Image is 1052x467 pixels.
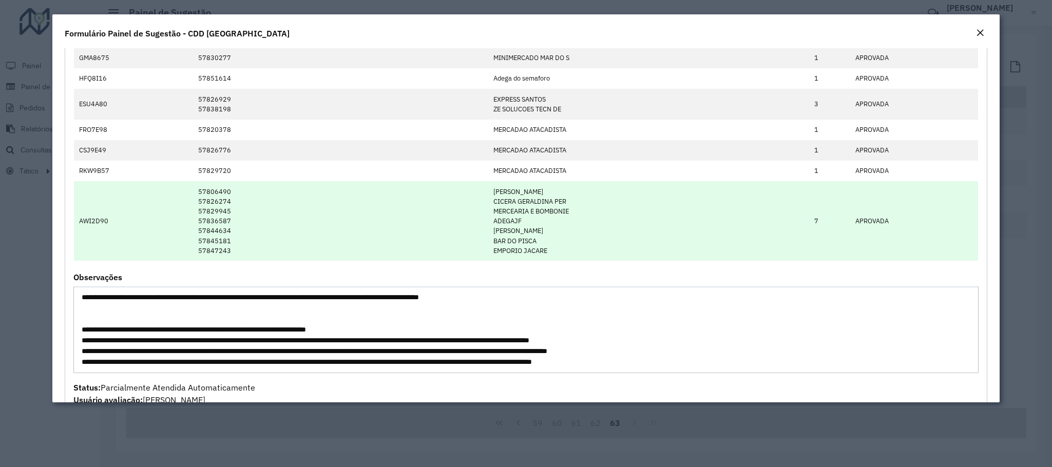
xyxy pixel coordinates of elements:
h4: Formulário Painel de Sugestão - CDD [GEOGRAPHIC_DATA] [65,27,290,40]
strong: Usuário avaliação: [73,395,143,405]
td: 1 [809,140,850,161]
td: FRO7E98 [74,120,193,140]
td: 57851614 [193,68,488,89]
label: Observações [73,271,122,283]
td: 57830277 [193,48,488,68]
td: GMA8675 [74,48,193,68]
button: Close [973,27,987,40]
em: Fechar [976,29,984,37]
td: 57820378 [193,120,488,140]
td: HFQ8I16 [74,68,193,89]
td: APROVADA [850,120,978,140]
td: 57826929 57838198 [193,89,488,119]
td: MERCADAO ATACADISTA [488,120,809,140]
td: APROVADA [850,48,978,68]
td: 57829720 [193,161,488,181]
td: APROVADA [850,89,978,119]
td: APROVADA [850,68,978,89]
td: RKW9B57 [74,161,193,181]
td: 1 [809,161,850,181]
td: 7 [809,181,850,261]
strong: Status: [73,382,101,393]
td: 1 [809,48,850,68]
td: APROVADA [850,140,978,161]
td: 3 [809,89,850,119]
td: MINIMERCADO MAR DO S [488,48,809,68]
td: 1 [809,68,850,89]
td: EXPRESS SANTOS ZE SOLUCOES TECN DE [488,89,809,119]
td: 1 [809,120,850,140]
td: ESU4A80 [74,89,193,119]
td: MERCADAO ATACADISTA [488,140,809,161]
td: CSJ9E49 [74,140,193,161]
td: MERCADAO ATACADISTA [488,161,809,181]
td: APROVADA [850,181,978,261]
td: APROVADA [850,161,978,181]
td: AWI2D90 [74,181,193,261]
td: Adega do semaforo [488,68,809,89]
td: 57826776 [193,140,488,161]
span: Parcialmente Atendida Automaticamente [PERSON_NAME] [DATE] [73,382,255,417]
td: 57806490 57826274 57829945 57836587 57844634 57845181 57847243 [193,181,488,261]
td: [PERSON_NAME] CICERA GERALDINA PER MERCEARIA E BOMBONIE ADEGAJF [PERSON_NAME] BAR DO PISCA EMPORI... [488,181,809,261]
